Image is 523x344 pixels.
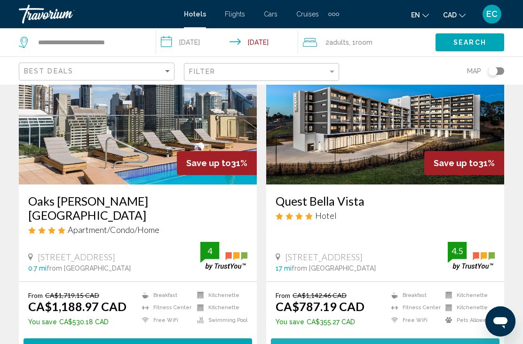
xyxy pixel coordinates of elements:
[192,304,247,312] li: Kitchenette
[436,33,504,51] button: Search
[47,264,131,272] span: from [GEOGRAPHIC_DATA]
[266,34,504,184] img: Hotel image
[481,67,504,75] button: Toggle map
[349,36,372,49] span: , 1
[276,318,304,326] span: You save
[448,242,495,270] img: trustyou-badge.svg
[441,316,495,324] li: Pets Allowed
[276,299,365,313] ins: CA$787.19 CAD
[184,10,206,18] a: Hotels
[298,28,436,56] button: Travelers: 2 adults, 0 children
[38,252,115,262] span: [STREET_ADDRESS]
[28,194,247,222] a: Oaks [PERSON_NAME][GEOGRAPHIC_DATA]
[387,316,441,324] li: Free WiFi
[189,68,216,75] span: Filter
[19,34,257,184] img: Hotel image
[424,151,504,175] div: 31%
[441,291,495,299] li: Kitchenette
[28,291,43,299] span: From
[24,67,73,75] span: Best Deals
[448,245,467,256] div: 4.5
[264,10,277,18] a: Cars
[28,318,127,326] p: CA$530.18 CAD
[293,291,347,299] del: CA$1,142.46 CAD
[200,245,219,256] div: 4
[137,304,192,312] li: Fitness Center
[441,304,495,312] li: Kitchenette
[356,39,372,46] span: Room
[328,7,339,22] button: Extra navigation items
[292,264,376,272] span: from [GEOGRAPHIC_DATA]
[156,28,298,56] button: Check-in date: Dec 2, 2025 Check-out date: Dec 7, 2025
[285,252,363,262] span: [STREET_ADDRESS]
[19,5,174,24] a: Travorium
[137,291,192,299] li: Breakfast
[28,318,57,326] span: You save
[296,10,319,18] a: Cruises
[480,4,504,24] button: User Menu
[177,151,257,175] div: 31%
[486,9,498,19] span: EC
[192,291,247,299] li: Kitchenette
[28,299,127,313] ins: CA$1,188.97 CAD
[276,210,495,221] div: 4 star Hotel
[276,291,290,299] span: From
[45,291,99,299] del: CA$1,719.15 CAD
[434,158,478,168] span: Save up to
[24,68,172,76] mat-select: Sort by
[485,306,515,336] iframe: Button to launch messaging window
[387,304,441,312] li: Fitness Center
[276,194,495,208] a: Quest Bella Vista
[184,63,340,82] button: Filter
[453,39,486,47] span: Search
[68,224,159,235] span: Apartment/Condo/Home
[443,11,457,19] span: CAD
[315,210,337,221] span: Hotel
[28,224,247,235] div: 4 star Apartment
[325,36,349,49] span: 2
[467,64,481,78] span: Map
[387,291,441,299] li: Breakfast
[411,8,429,22] button: Change language
[192,316,247,324] li: Swimming Pool
[276,264,292,272] span: 17 mi
[443,8,466,22] button: Change currency
[411,11,420,19] span: en
[225,10,245,18] a: Flights
[329,39,349,46] span: Adults
[276,318,365,326] p: CA$355.27 CAD
[186,158,231,168] span: Save up to
[137,316,192,324] li: Free WiFi
[200,242,247,270] img: trustyou-badge.svg
[28,264,47,272] span: 0.7 mi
